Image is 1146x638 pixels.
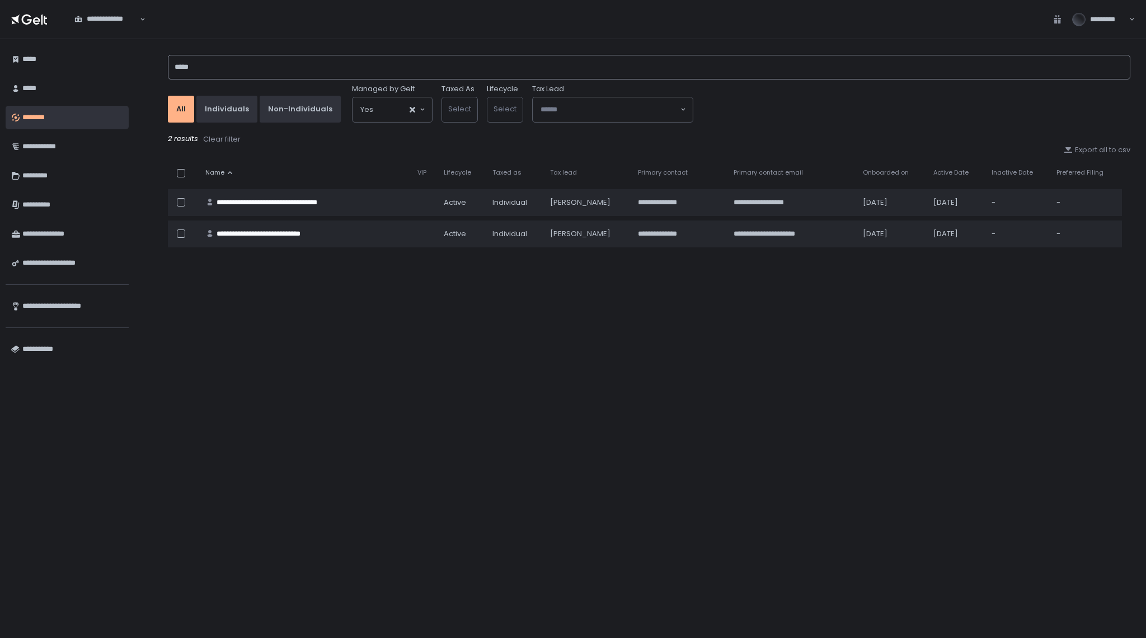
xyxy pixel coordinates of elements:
[373,104,408,115] input: Search for option
[444,168,471,177] span: Lifecycle
[268,104,332,114] div: Non-Individuals
[992,168,1033,177] span: Inactive Date
[933,198,978,208] div: [DATE]
[492,229,536,239] div: Individual
[1056,168,1103,177] span: Preferred Filing
[992,198,1044,208] div: -
[203,134,241,144] div: Clear filter
[550,229,624,239] div: [PERSON_NAME]
[417,168,426,177] span: VIP
[933,168,969,177] span: Active Date
[444,229,466,239] span: active
[638,168,688,177] span: Primary contact
[550,168,577,177] span: Tax lead
[448,104,471,114] span: Select
[992,229,1044,239] div: -
[863,229,920,239] div: [DATE]
[444,198,466,208] span: active
[67,8,145,31] div: Search for option
[1056,229,1115,239] div: -
[863,198,920,208] div: [DATE]
[168,96,194,123] button: All
[260,96,341,123] button: Non-Individuals
[494,104,516,114] span: Select
[734,168,803,177] span: Primary contact email
[205,104,249,114] div: Individuals
[352,84,415,94] span: Managed by Gelt
[203,134,241,145] button: Clear filter
[492,198,536,208] div: Individual
[360,104,373,115] span: Yes
[176,104,186,114] div: All
[353,97,432,122] div: Search for option
[541,104,679,115] input: Search for option
[1056,198,1115,208] div: -
[863,168,909,177] span: Onboarded on
[168,134,1130,145] div: 2 results
[933,229,978,239] div: [DATE]
[410,107,415,112] button: Clear Selected
[492,168,522,177] span: Taxed as
[532,84,564,94] span: Tax Lead
[196,96,257,123] button: Individuals
[205,168,224,177] span: Name
[1064,145,1130,155] button: Export all to csv
[487,84,518,94] label: Lifecycle
[550,198,624,208] div: [PERSON_NAME]
[74,24,139,35] input: Search for option
[442,84,475,94] label: Taxed As
[533,97,693,122] div: Search for option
